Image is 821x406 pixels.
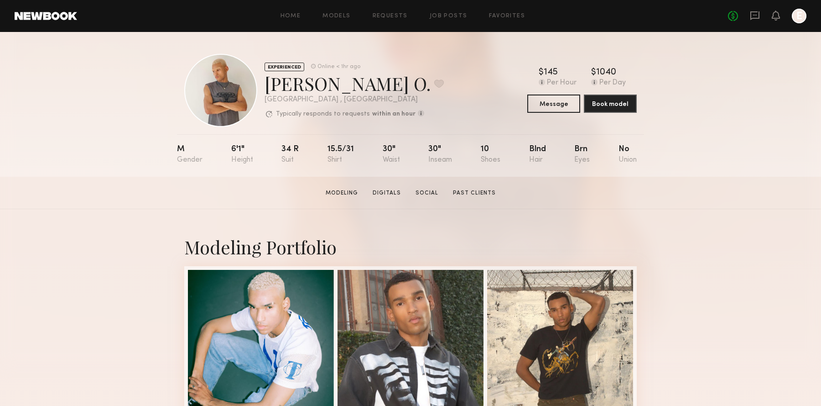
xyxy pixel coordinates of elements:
p: Typically responds to requests [276,111,370,117]
div: 6'1" [231,145,253,164]
a: Requests [373,13,408,19]
div: Modeling Portfolio [184,235,637,259]
div: EXPERIENCED [265,63,304,71]
a: E [792,9,806,23]
div: 30" [383,145,400,164]
div: Blnd [529,145,546,164]
div: 30" [428,145,452,164]
div: Per Day [599,79,626,87]
div: 34 r [281,145,299,164]
a: Social [412,189,442,197]
div: No [618,145,637,164]
a: Job Posts [430,13,468,19]
a: Digitals [369,189,405,197]
div: [PERSON_NAME] O. [265,71,444,95]
b: within an hour [372,111,416,117]
div: 145 [544,68,558,77]
a: Past Clients [449,189,499,197]
a: Models [322,13,350,19]
div: M [177,145,203,164]
div: 10 [481,145,500,164]
div: 15.5/31 [327,145,354,164]
div: Brn [574,145,590,164]
button: Message [527,95,580,113]
div: 1040 [596,68,616,77]
div: Per Hour [547,79,577,87]
a: Modeling [322,189,362,197]
div: Online < 1hr ago [317,64,360,70]
a: Home [281,13,301,19]
div: $ [539,68,544,77]
div: [GEOGRAPHIC_DATA] , [GEOGRAPHIC_DATA] [265,96,444,104]
a: Favorites [489,13,525,19]
div: $ [591,68,596,77]
button: Book model [584,95,637,113]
